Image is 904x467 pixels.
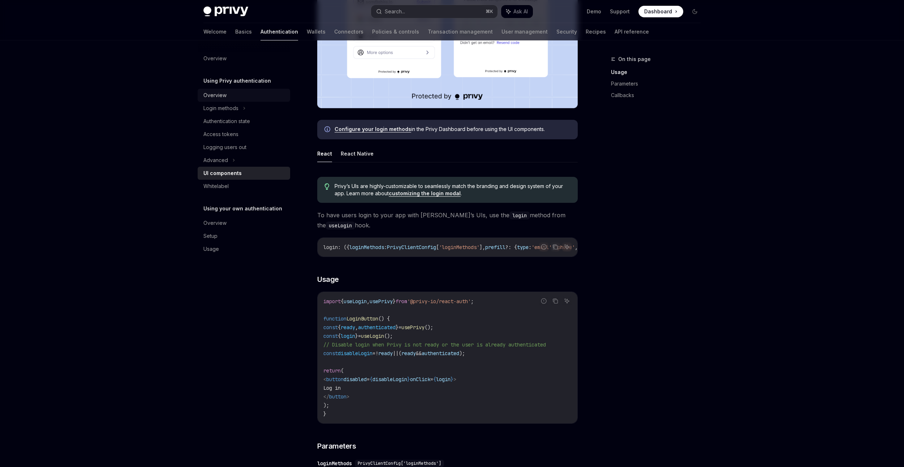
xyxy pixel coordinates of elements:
[393,350,399,357] span: ||
[203,169,242,178] div: UI components
[198,128,290,141] a: Access tokens
[323,385,341,391] span: Log in
[501,23,548,40] a: User management
[433,376,436,383] span: {
[371,5,498,18] button: Search...⌘K
[341,333,355,339] span: login
[323,333,338,339] span: const
[378,350,393,357] span: ready
[430,376,433,383] span: =
[384,244,387,250] span: :
[389,190,461,197] a: customizing the login modal
[358,461,441,466] span: PrivyClientConfig['loginMethods']
[375,350,378,357] span: !
[203,130,238,139] div: Access tokens
[587,8,601,15] a: Demo
[355,333,358,339] span: }
[539,242,548,252] button: Report incorrect code
[338,333,341,339] span: {
[203,6,248,17] img: dark logo
[471,298,474,305] span: ;
[505,244,517,250] span: ?: {
[551,242,560,252] button: Copy the contents from the code block
[346,315,378,322] span: LoginButton
[198,141,290,154] a: Logging users out
[324,183,330,190] svg: Tip
[367,298,370,305] span: ,
[644,8,672,15] span: Dashboard
[344,376,367,383] span: disabled
[384,333,393,339] span: ();
[387,244,436,250] span: PrivyClientConfig
[611,90,706,101] a: Callbacks
[416,350,422,357] span: &&
[575,244,578,250] span: ,
[401,324,425,331] span: usePrivy
[338,350,373,357] span: disableLogin
[689,6,701,17] button: Toggle dark mode
[562,242,572,252] button: Ask AI
[203,54,227,63] div: Overview
[509,211,530,219] code: login
[562,296,572,306] button: Ask AI
[203,245,219,253] div: Usage
[349,244,384,250] span: loginMethods
[373,376,407,383] span: disableLogin
[198,115,290,128] a: Authentication state
[401,350,416,357] span: ready
[203,77,271,85] h5: Using Privy authentication
[358,324,396,331] span: authenticated
[407,376,410,383] span: }
[326,376,344,383] span: button
[334,23,363,40] a: Connectors
[378,315,390,322] span: () {
[372,23,419,40] a: Policies & controls
[307,23,326,40] a: Wallets
[323,315,346,322] span: function
[323,298,341,305] span: import
[317,145,332,162] button: React
[370,298,393,305] span: usePrivy
[586,23,606,40] a: Recipes
[326,222,355,230] code: useLogin
[198,52,290,65] a: Overview
[203,104,238,113] div: Login methods
[198,217,290,230] a: Overview
[539,296,548,306] button: Report incorrect code
[425,324,433,331] span: ();
[361,333,384,339] span: useLogin
[611,78,706,90] a: Parameters
[235,23,252,40] a: Basics
[317,210,578,230] span: To have users login to your app with [PERSON_NAME]’s UIs, use the method from the hook.
[203,91,227,100] div: Overview
[486,9,493,14] span: ⌘ K
[203,219,227,227] div: Overview
[203,117,250,126] div: Authentication state
[323,350,338,357] span: const
[479,244,485,250] span: ],
[329,393,346,400] span: button
[323,376,326,383] span: <
[323,341,546,348] span: // Disable login when Privy is not ready or the user is already authenticated
[436,376,451,383] span: login
[203,232,218,240] div: Setup
[338,324,341,331] span: {
[459,350,465,357] span: );
[422,350,459,357] span: authenticated
[323,393,329,400] span: </
[198,167,290,180] a: UI components
[323,324,338,331] span: const
[370,376,373,383] span: {
[407,298,471,305] span: '@privy-io/react-auth'
[335,126,571,133] span: in the Privy Dashboard before using the UI components.
[203,143,246,152] div: Logging users out
[517,244,529,250] span: type
[385,7,405,16] div: Search...
[335,126,411,132] a: Configure your login methods
[261,23,298,40] a: Authentication
[485,244,505,250] span: prefill
[367,376,370,383] span: =
[317,460,352,467] div: loginMethods
[198,89,290,102] a: Overview
[396,324,399,331] span: }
